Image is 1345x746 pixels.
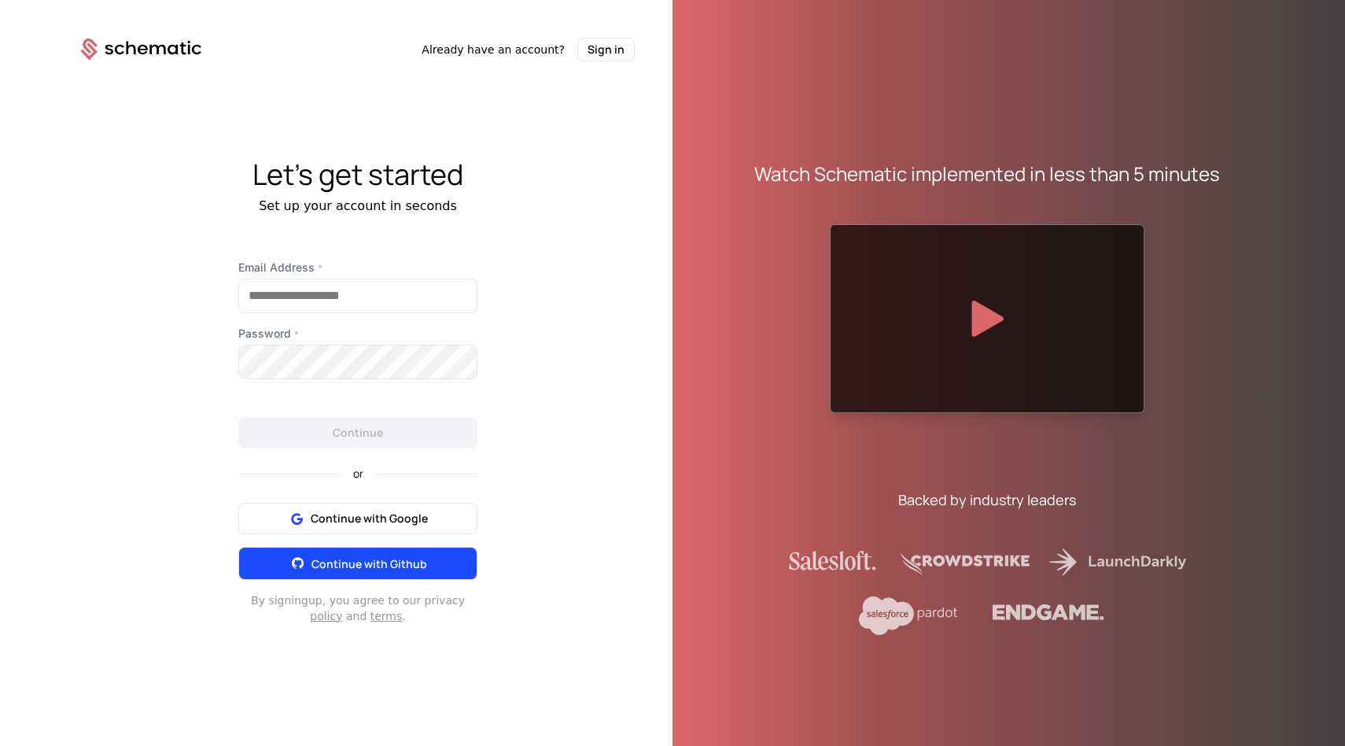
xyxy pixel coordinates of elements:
a: policy [310,610,342,622]
button: Continue with Github [238,547,477,580]
label: Email Address [238,260,477,275]
div: Backed by industry leaders [898,489,1076,511]
label: Password [238,326,477,342]
button: Continue with Google [238,503,477,534]
div: Set up your account in seconds [43,197,672,216]
button: Sign in [577,38,635,61]
span: Continue with Github [311,556,427,571]
div: By signing up , you agree to our privacy and . [238,593,477,624]
div: Watch Schematic implemented in less than 5 minutes [754,161,1220,186]
a: terms [370,610,403,622]
button: Continue [238,417,477,449]
span: or [341,468,376,479]
span: Already have an account? [422,42,565,57]
div: Let's get started [43,159,672,190]
span: Continue with Google [311,511,428,526]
